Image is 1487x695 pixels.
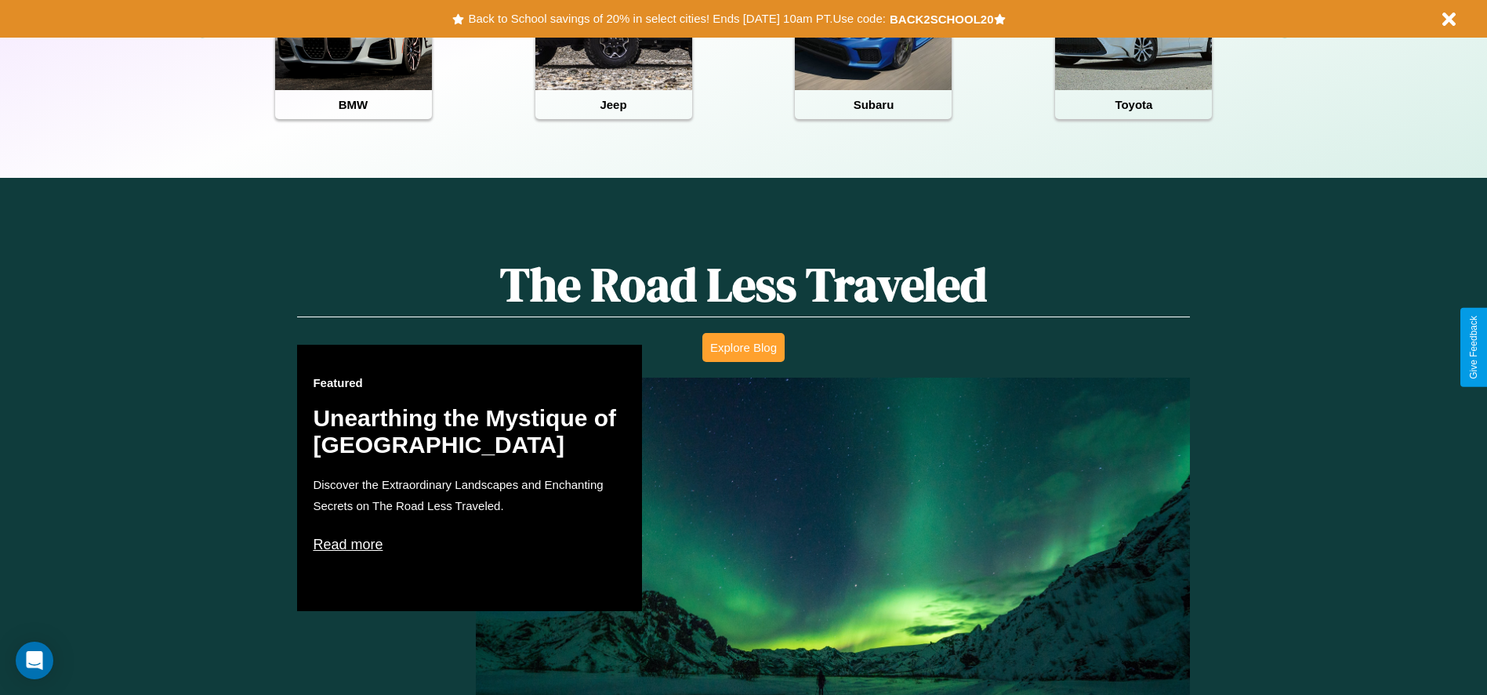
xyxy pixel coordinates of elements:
button: Explore Blog [702,333,785,362]
button: Back to School savings of 20% in select cities! Ends [DATE] 10am PT.Use code: [464,8,889,30]
h4: Toyota [1055,90,1212,119]
h2: Unearthing the Mystique of [GEOGRAPHIC_DATA] [313,405,626,458]
div: Open Intercom Messenger [16,642,53,679]
h3: Featured [313,376,626,389]
div: Give Feedback [1468,316,1479,379]
h4: BMW [275,90,432,119]
h4: Jeep [535,90,692,119]
h4: Subaru [795,90,952,119]
p: Read more [313,532,626,557]
b: BACK2SCHOOL20 [890,13,994,26]
p: Discover the Extraordinary Landscapes and Enchanting Secrets on The Road Less Traveled. [313,474,626,516]
h1: The Road Less Traveled [297,252,1189,317]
